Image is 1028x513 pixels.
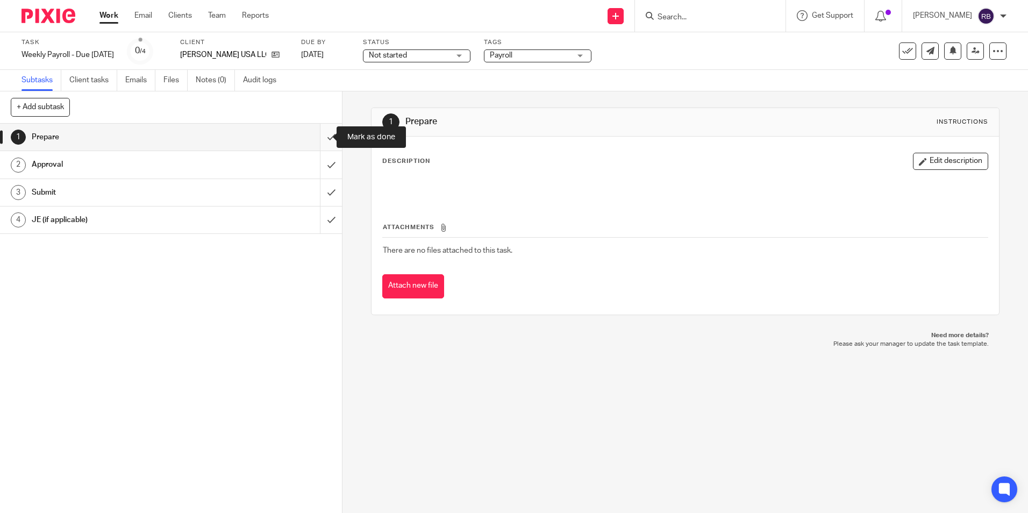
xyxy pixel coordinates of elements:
[11,185,26,200] div: 3
[977,8,995,25] img: svg%3E
[812,12,853,19] span: Get Support
[11,158,26,173] div: 2
[22,49,114,60] div: Weekly Payroll - Due [DATE]
[363,38,470,47] label: Status
[913,153,988,170] button: Edit description
[208,10,226,21] a: Team
[369,52,407,59] span: Not started
[490,52,512,59] span: Payroll
[11,98,70,116] button: + Add subtask
[32,184,217,201] h1: Submit
[243,70,284,91] a: Audit logs
[22,38,114,47] label: Task
[180,49,266,60] p: [PERSON_NAME] USA LLC
[301,38,349,47] label: Due by
[163,70,188,91] a: Files
[180,38,288,47] label: Client
[11,212,26,227] div: 4
[99,10,118,21] a: Work
[383,247,512,254] span: There are no files attached to this task.
[32,156,217,173] h1: Approval
[937,118,988,126] div: Instructions
[69,70,117,91] a: Client tasks
[242,10,269,21] a: Reports
[22,70,61,91] a: Subtasks
[32,212,217,228] h1: JE (if applicable)
[382,331,988,340] p: Need more details?
[196,70,235,91] a: Notes (0)
[32,129,217,145] h1: Prepare
[135,45,146,57] div: 0
[656,13,753,23] input: Search
[11,130,26,145] div: 1
[134,10,152,21] a: Email
[125,70,155,91] a: Emails
[22,49,114,60] div: Weekly Payroll - Due Wednesday
[301,51,324,59] span: [DATE]
[913,10,972,21] p: [PERSON_NAME]
[168,10,192,21] a: Clients
[382,113,399,131] div: 1
[484,38,591,47] label: Tags
[405,116,708,127] h1: Prepare
[383,224,434,230] span: Attachments
[382,340,988,348] p: Please ask your manager to update the task template.
[382,274,444,298] button: Attach new file
[140,48,146,54] small: /4
[22,9,75,23] img: Pixie
[382,157,430,166] p: Description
